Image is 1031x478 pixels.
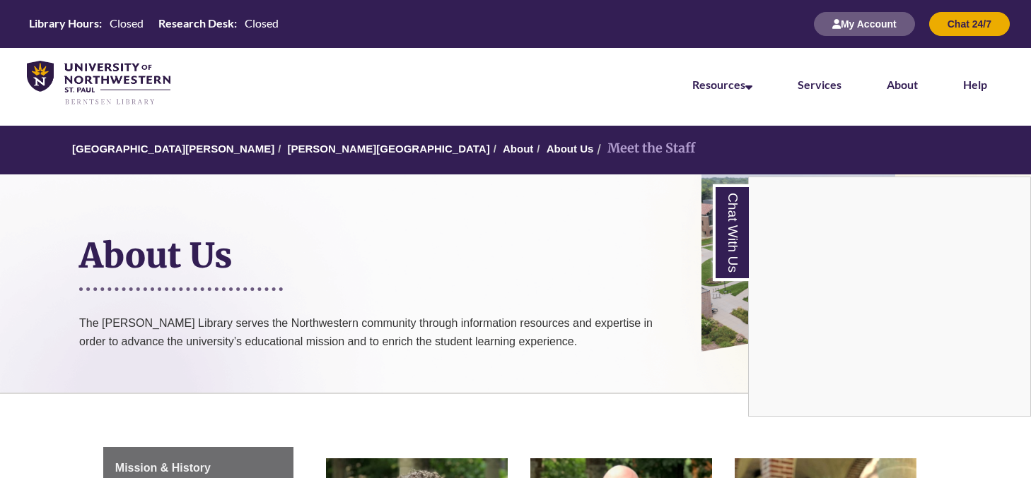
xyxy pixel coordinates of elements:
a: Help [963,78,987,91]
div: Chat With Us [748,177,1031,417]
a: About [887,78,918,91]
a: Services [798,78,841,91]
iframe: Chat Widget [749,177,1030,416]
a: Chat With Us [713,184,749,281]
img: UNWSP Library Logo [27,61,170,106]
a: Resources [692,78,752,91]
